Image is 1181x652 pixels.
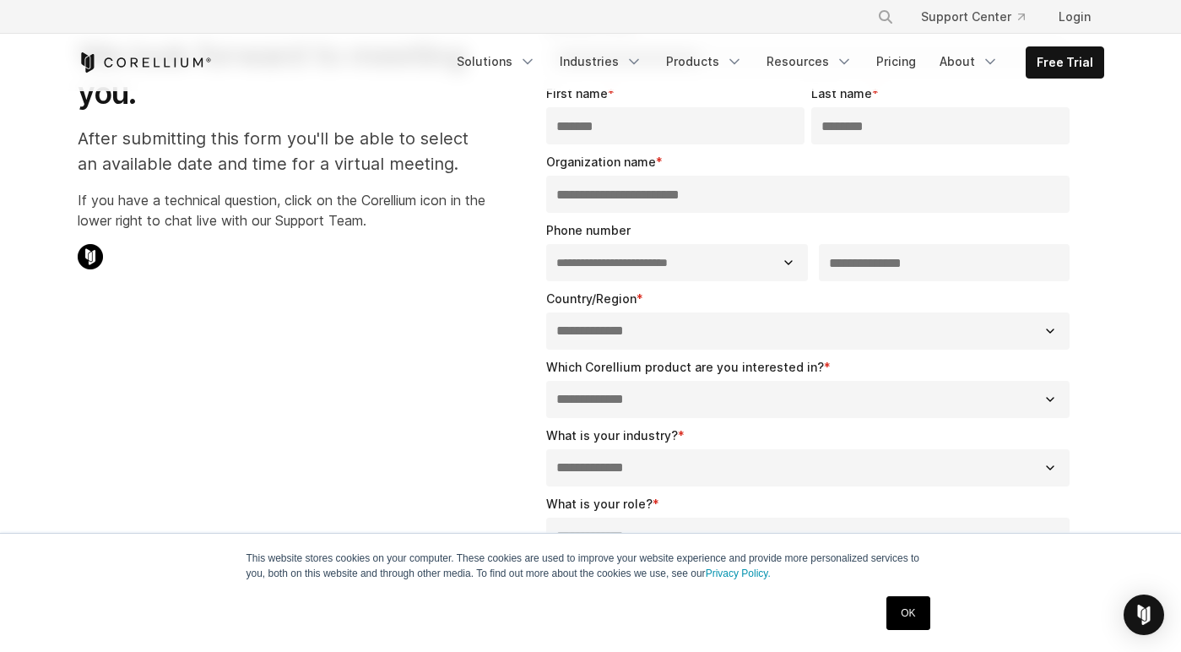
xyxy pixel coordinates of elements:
a: OK [886,596,929,630]
a: Privacy Policy. [706,568,771,579]
a: Corellium Home [78,52,212,73]
a: Industries [550,46,653,77]
a: Solutions [447,46,546,77]
span: Country/Region [546,291,637,306]
span: Phone number [546,223,631,237]
img: Corellium Chat Icon [78,244,103,269]
a: About [929,46,1009,77]
p: After submitting this form you'll be able to select an available date and time for a virtual meet... [78,126,485,177]
div: Navigation Menu [857,2,1104,32]
span: Last name [811,86,872,101]
span: Organization name [546,155,656,169]
button: Search [870,2,901,32]
div: Navigation Menu [447,46,1104,79]
a: Pricing [866,46,926,77]
a: Support Center [907,2,1038,32]
span: What is your role? [546,497,653,511]
p: This website stores cookies on your computer. These cookies are used to improve your website expe... [246,551,935,581]
span: First name [546,86,608,101]
a: Login [1045,2,1104,32]
a: Free Trial [1027,47,1103,78]
a: Resources [756,46,863,77]
span: What is your industry? [546,428,678,443]
div: Open Intercom Messenger [1124,595,1164,635]
span: Which Corellium product are you interested in? [546,360,824,374]
p: If you have a technical question, click on the Corellium icon in the lower right to chat live wit... [78,190,485,231]
a: Products [656,46,753,77]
